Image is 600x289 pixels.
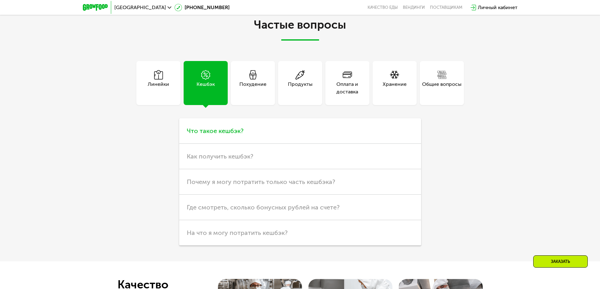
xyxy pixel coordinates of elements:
div: Похудение [239,81,266,96]
a: Вендинги [403,5,425,10]
div: Общие вопросы [422,81,461,96]
span: Где смотреть, сколько бонусных рублей на счете? [187,203,340,211]
div: Продукты [288,81,312,96]
span: Как получить кешбэк? [187,153,253,160]
div: Линейки [148,81,169,96]
div: Хранение [383,81,407,96]
div: поставщикам [430,5,462,10]
span: Что такое кешбэк? [187,127,243,135]
h2: Частые вопросы [124,19,477,41]
div: Оплата и доставка [325,81,369,96]
div: Заказать [533,255,588,268]
div: Личный кабинет [478,4,517,11]
a: [PHONE_NUMBER] [174,4,230,11]
div: Кешбэк [197,81,215,96]
span: Почему я могу потратить только часть кешбэка? [187,178,335,186]
span: [GEOGRAPHIC_DATA] [114,5,166,10]
a: Качество еды [368,5,398,10]
span: На что я могу потратить кешбэк? [187,229,288,236]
